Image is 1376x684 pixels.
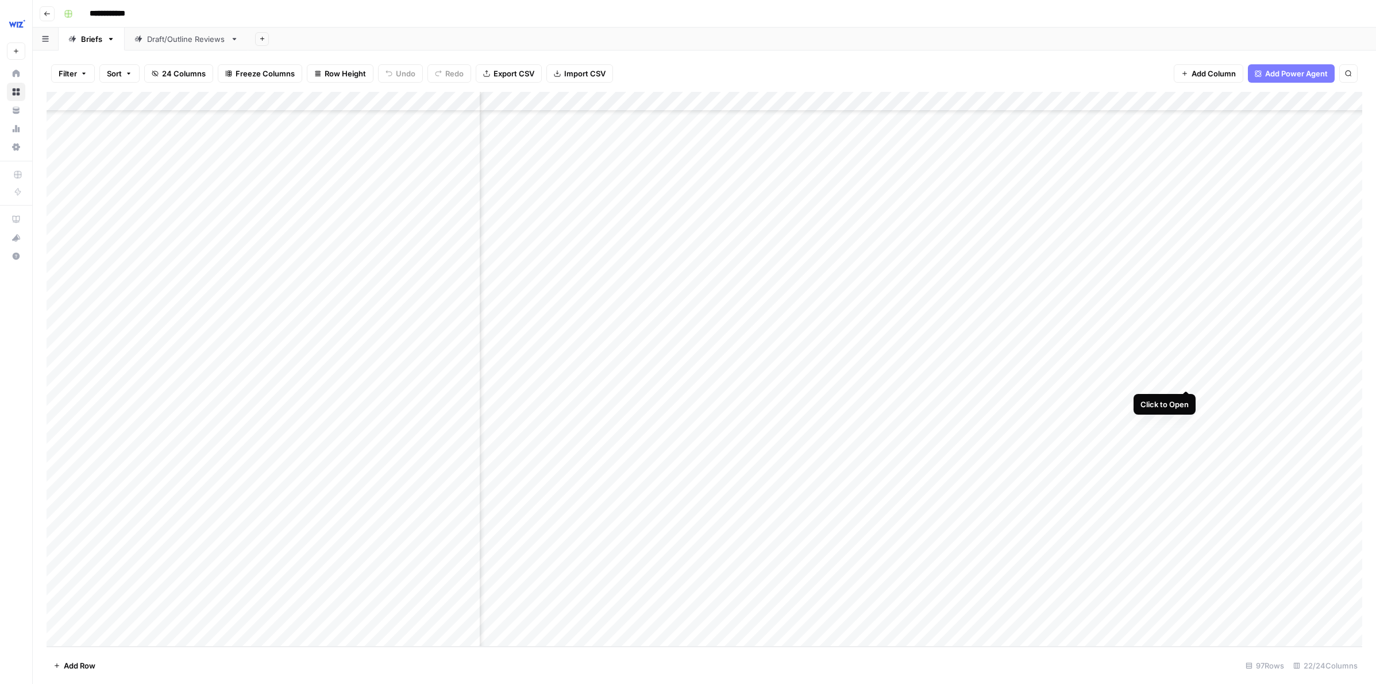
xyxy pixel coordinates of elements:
span: Undo [396,68,415,79]
button: Add Row [47,656,102,675]
button: Add Column [1174,64,1243,83]
a: Draft/Outline Reviews [125,28,248,51]
span: Import CSV [564,68,606,79]
button: Export CSV [476,64,542,83]
button: Help + Support [7,247,25,265]
a: AirOps Academy [7,210,25,229]
a: Settings [7,138,25,156]
a: Your Data [7,101,25,119]
div: Click to Open [1140,399,1189,410]
div: Briefs [81,33,102,45]
button: Add Power Agent [1248,64,1335,83]
button: Undo [378,64,423,83]
button: 24 Columns [144,64,213,83]
button: Sort [99,64,140,83]
button: Workspace: Wiz [7,9,25,38]
a: Browse [7,83,25,101]
span: Redo [445,68,464,79]
span: Sort [107,68,122,79]
span: Add Row [64,660,95,671]
span: Add Power Agent [1265,68,1328,79]
button: Import CSV [546,64,613,83]
a: Home [7,64,25,83]
span: Export CSV [494,68,534,79]
button: Freeze Columns [218,64,302,83]
span: Freeze Columns [236,68,295,79]
div: Draft/Outline Reviews [147,33,226,45]
img: Wiz Logo [7,13,28,34]
span: 24 Columns [162,68,206,79]
button: What's new? [7,229,25,247]
button: Filter [51,64,95,83]
span: Row Height [325,68,366,79]
button: Redo [427,64,471,83]
a: Briefs [59,28,125,51]
span: Filter [59,68,77,79]
button: Row Height [307,64,373,83]
a: Usage [7,119,25,138]
div: 22/24 Columns [1289,656,1362,675]
span: Add Column [1192,68,1236,79]
div: 97 Rows [1241,656,1289,675]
